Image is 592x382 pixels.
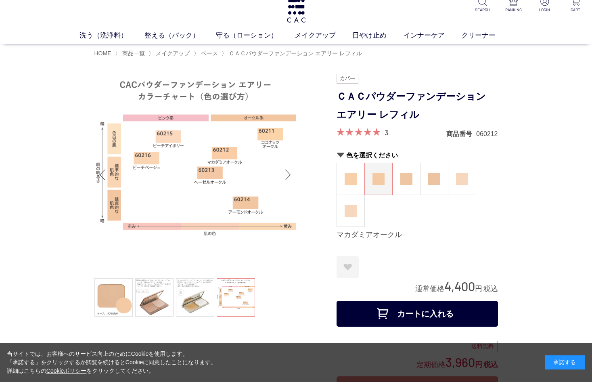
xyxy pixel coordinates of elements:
li: 〉 [194,50,220,57]
img: ＣＡＣパウダーファンデーション エアリー レフィル マカダミアオークル [94,74,296,276]
a: インナーケア [404,31,461,41]
a: 整える（パック） [144,31,216,41]
a: Cookieポリシー [46,367,87,374]
h2: 色を選択ください [337,151,498,160]
span: 円 [475,285,482,293]
p: CART [566,7,586,13]
dl: ココナッツオークル [337,163,365,195]
span: メイクアップ [156,50,190,57]
div: Previous slide [94,159,111,191]
a: お気に入りに登録する [337,256,359,278]
img: ヘーゼルオークル [400,173,412,185]
div: マカダミアオークル [337,230,498,240]
dl: ヘーゼルオークル [392,163,420,195]
span: 商品一覧 [122,50,145,57]
span: 4,400 [444,279,475,294]
a: ベース [199,50,218,57]
a: ＣＡＣパウダーファンデーション エアリー レフィル [227,50,362,57]
div: 承諾する [545,355,585,369]
span: ベース [201,50,218,57]
a: 3 [385,128,388,137]
a: クリーナー [461,31,512,41]
a: ヘーゼルオークル [393,163,420,195]
img: ピーチアイボリー [456,173,468,185]
span: ＣＡＣパウダーファンデーション エアリー レフィル [229,50,362,57]
button: カートに入れる [337,301,498,327]
img: マカダミアオークル [372,173,385,185]
img: ピーチベージュ [345,205,357,217]
a: アーモンドオークル [420,163,448,195]
img: アーモンドオークル [428,173,440,185]
div: Next slide [280,159,296,191]
dd: 060212 [476,130,498,138]
a: ピーチベージュ [337,195,364,227]
a: ココナッツオークル [337,163,364,195]
p: RANKING [504,7,523,13]
span: 税込 [483,285,498,293]
dl: ピーチベージュ [337,195,365,227]
p: SEARCH [473,7,492,13]
a: 洗う（洗浄料） [79,31,144,41]
dl: マカダミアオークル [364,163,393,195]
img: カバー [337,74,358,84]
dt: 商品番号 [446,130,476,138]
div: 当サイトでは、お客様へのサービス向上のためにCookieを使用します。 「承諾する」をクリックするか閲覧を続けるとCookieに同意したことになります。 詳細はこちらの をクリックしてください。 [7,350,217,375]
div: 送料無料 [468,341,498,352]
a: HOME [94,50,111,57]
p: LOGIN [535,7,554,13]
a: 日やけ止め [352,31,403,41]
a: ピーチアイボリー [448,163,476,195]
img: ココナッツオークル [345,173,357,185]
a: 商品一覧 [121,50,145,57]
li: 〉 [149,50,192,57]
li: 〉 [222,50,364,57]
span: 通常価格 [415,285,444,293]
li: 〉 [115,50,147,57]
a: 守る（ローション） [216,31,294,41]
dl: アーモンドオークル [420,163,448,195]
a: メイクアップ [295,31,352,41]
a: メイクアップ [154,50,190,57]
h1: ＣＡＣパウダーファンデーション エアリー レフィル [337,88,498,124]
